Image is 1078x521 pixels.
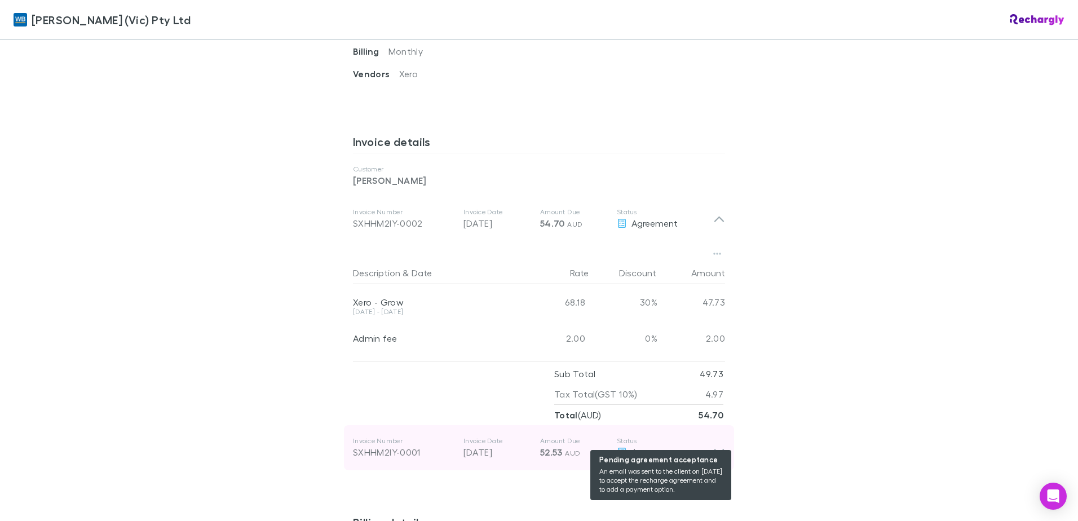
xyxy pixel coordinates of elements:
p: [DATE] [463,445,531,459]
p: Tax Total (GST 10%) [554,384,638,404]
p: Customer [353,165,725,174]
div: 68.18 [522,284,590,320]
div: [DATE] - [DATE] [353,308,518,315]
div: SXHHM2IY-0002 [353,217,454,230]
p: Amount Due [540,436,608,445]
span: Billing [353,46,388,57]
span: Vendors [353,68,399,80]
div: 2.00 [522,320,590,356]
div: Admin fee [353,333,518,344]
button: Description [353,262,400,284]
span: [PERSON_NAME] (Vic) Pty Ltd [32,11,191,28]
div: 30% [590,284,657,320]
p: Amount Due [540,207,608,217]
img: Rechargly Logo [1010,14,1064,25]
span: AUD [565,449,580,457]
strong: 54.70 [699,409,723,421]
div: SXHHM2IY-0001 [353,445,454,459]
span: AUD [567,220,582,228]
span: Xero [399,68,418,79]
p: [DATE] [463,217,531,230]
div: Xero - Grow [353,297,518,308]
p: 4.97 [705,384,723,404]
h3: Invoice details [353,135,725,153]
div: 47.73 [657,284,725,320]
div: Invoice NumberSXHHM2IY-0001Invoice Date[DATE]Amount Due52.53 AUDStatus [344,425,734,470]
div: 2.00 [657,320,725,356]
div: Invoice NumberSXHHM2IY-0002Invoice Date[DATE]Amount Due54.70 AUDStatusAgreement [344,196,734,241]
p: Invoice Number [353,436,454,445]
div: 0% [590,320,657,356]
p: ( AUD ) [554,405,602,425]
span: Monthly [388,46,423,56]
span: 52.53 [540,447,563,458]
img: William Buck (Vic) Pty Ltd's Logo [14,13,27,27]
p: Status [617,207,713,217]
strong: Total [554,409,578,421]
span: 54.70 [540,218,565,229]
p: Invoice Date [463,436,531,445]
p: Status [617,436,713,445]
div: Open Intercom Messenger [1040,483,1067,510]
p: Invoice Date [463,207,531,217]
p: Invoice Number [353,207,454,217]
p: 49.73 [700,364,723,384]
span: Agreement [631,447,678,457]
div: & [353,262,518,284]
p: Sub Total [554,364,595,384]
p: [PERSON_NAME] [353,174,725,187]
button: Date [412,262,432,284]
span: Agreement [631,218,678,228]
